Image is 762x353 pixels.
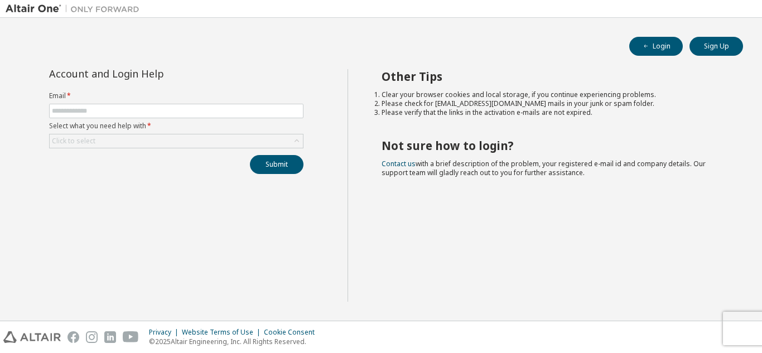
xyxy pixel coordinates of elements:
[104,331,116,343] img: linkedin.svg
[382,99,724,108] li: Please check for [EMAIL_ADDRESS][DOMAIN_NAME] mails in your junk or spam folder.
[52,137,95,146] div: Click to select
[49,69,253,78] div: Account and Login Help
[629,37,683,56] button: Login
[264,328,321,337] div: Cookie Consent
[123,331,139,343] img: youtube.svg
[6,3,145,14] img: Altair One
[50,134,303,148] div: Click to select
[382,69,724,84] h2: Other Tips
[382,159,416,168] a: Contact us
[67,331,79,343] img: facebook.svg
[382,159,706,177] span: with a brief description of the problem, your registered e-mail id and company details. Our suppo...
[149,328,182,337] div: Privacy
[149,337,321,346] p: © 2025 Altair Engineering, Inc. All Rights Reserved.
[86,331,98,343] img: instagram.svg
[3,331,61,343] img: altair_logo.svg
[382,108,724,117] li: Please verify that the links in the activation e-mails are not expired.
[382,90,724,99] li: Clear your browser cookies and local storage, if you continue experiencing problems.
[49,122,303,130] label: Select what you need help with
[250,155,303,174] button: Submit
[49,91,303,100] label: Email
[689,37,743,56] button: Sign Up
[182,328,264,337] div: Website Terms of Use
[382,138,724,153] h2: Not sure how to login?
